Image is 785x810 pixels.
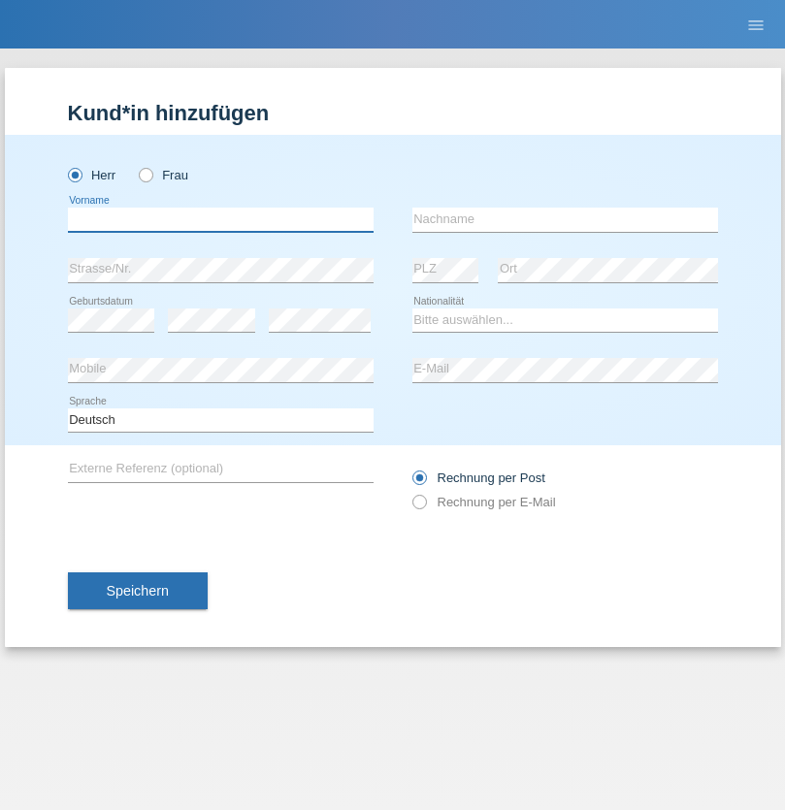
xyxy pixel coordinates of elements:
label: Rechnung per E-Mail [412,495,556,509]
input: Herr [68,168,81,180]
a: menu [736,18,775,30]
h1: Kund*in hinzufügen [68,101,718,125]
label: Frau [139,168,188,182]
span: Speichern [107,583,169,599]
input: Frau [139,168,151,180]
button: Speichern [68,572,208,609]
input: Rechnung per E-Mail [412,495,425,519]
label: Rechnung per Post [412,470,545,485]
i: menu [746,16,766,35]
label: Herr [68,168,116,182]
input: Rechnung per Post [412,470,425,495]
